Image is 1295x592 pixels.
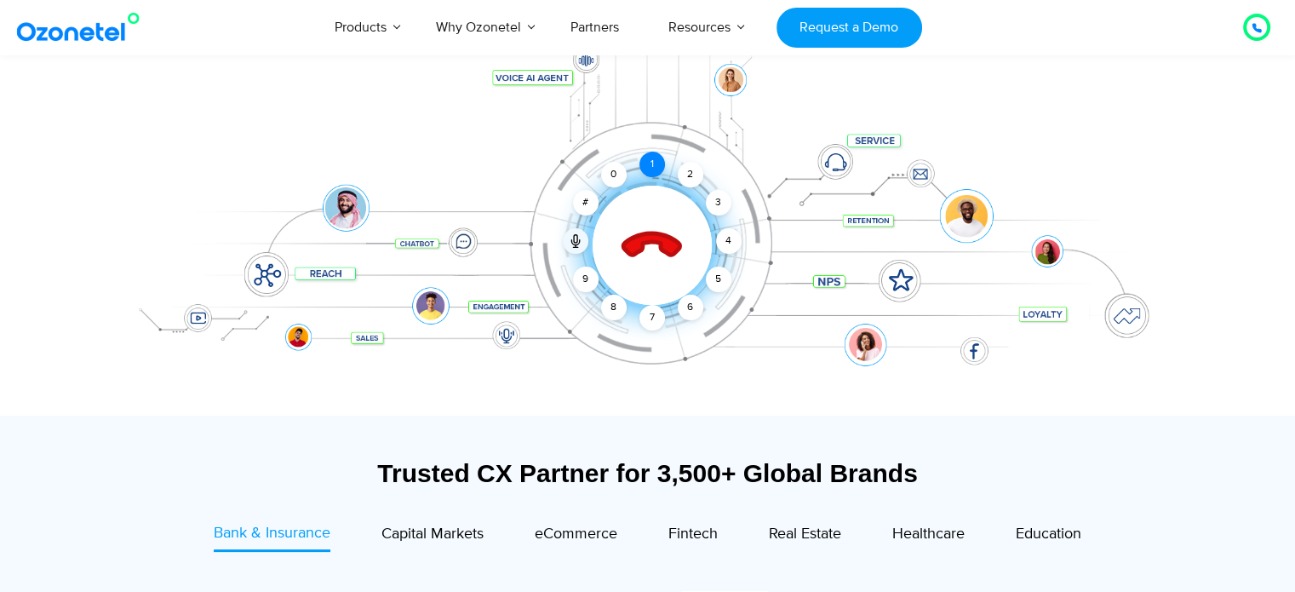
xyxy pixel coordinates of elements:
[678,162,703,187] div: 2
[124,458,1172,488] div: Trusted CX Partner for 3,500+ Global Brands
[639,152,665,177] div: 1
[639,305,665,330] div: 7
[381,522,484,551] a: Capital Markets
[678,295,703,320] div: 6
[668,525,718,543] span: Fintech
[573,190,599,216] div: #
[769,525,841,543] span: Real Estate
[705,190,731,216] div: 3
[668,522,718,551] a: Fintech
[214,522,330,552] a: Bank & Insurance
[535,525,617,543] span: eCommerce
[381,525,484,543] span: Capital Markets
[1016,522,1081,551] a: Education
[776,8,922,48] a: Request a Demo
[1016,525,1081,543] span: Education
[892,522,965,551] a: Healthcare
[601,162,627,187] div: 0
[601,295,627,320] div: 8
[573,267,599,292] div: 9
[705,267,731,292] div: 5
[892,525,965,543] span: Healthcare
[214,524,330,543] span: Bank & Insurance
[716,228,742,254] div: 4
[535,522,617,551] a: eCommerce
[769,522,841,551] a: Real Estate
